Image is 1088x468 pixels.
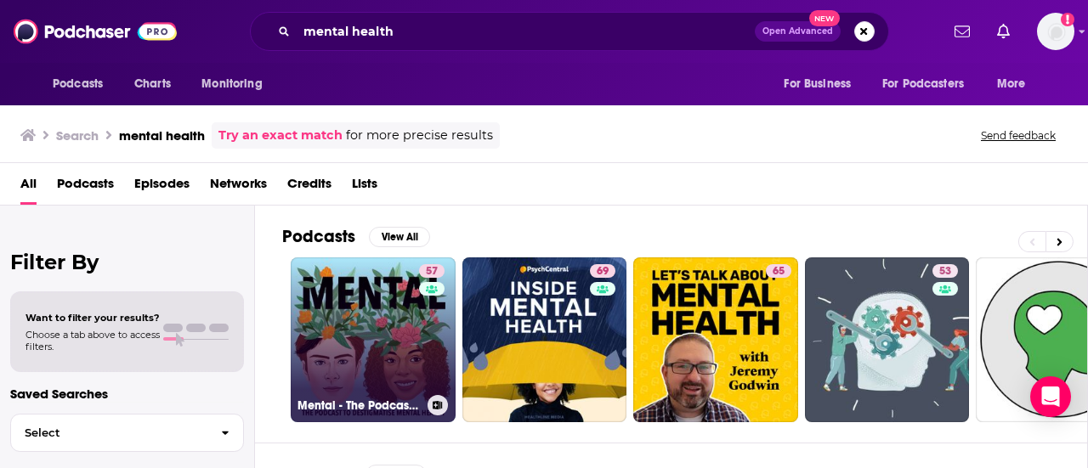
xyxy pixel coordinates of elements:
[1030,376,1071,417] div: Open Intercom Messenger
[633,257,798,422] a: 65
[25,312,160,324] span: Want to filter your results?
[419,264,445,278] a: 57
[10,250,244,274] h2: Filter By
[250,12,889,51] div: Search podcasts, credits, & more...
[784,72,851,96] span: For Business
[57,170,114,205] a: Podcasts
[119,127,205,144] h3: mental health
[201,72,262,96] span: Monitoring
[20,170,37,205] a: All
[590,264,615,278] a: 69
[297,18,755,45] input: Search podcasts, credits, & more...
[755,21,841,42] button: Open AdvancedNew
[939,263,951,280] span: 53
[10,414,244,452] button: Select
[948,17,977,46] a: Show notifications dropdown
[123,68,181,100] a: Charts
[10,386,244,402] p: Saved Searches
[932,264,958,278] a: 53
[25,329,160,352] span: Choose a tab above to access filters.
[190,68,284,100] button: open menu
[11,427,207,438] span: Select
[882,72,964,96] span: For Podcasters
[985,68,1047,100] button: open menu
[809,10,840,26] span: New
[990,17,1017,46] a: Show notifications dropdown
[1061,13,1074,26] svg: Add a profile image
[871,68,989,100] button: open menu
[53,72,103,96] span: Podcasts
[805,257,970,422] a: 53
[291,257,456,422] a: 57Mental - The Podcast to Destigmatise Mental Health
[976,128,1061,143] button: Send feedback
[282,226,355,247] h2: Podcasts
[346,126,493,145] span: for more precise results
[1037,13,1074,50] button: Show profile menu
[462,257,627,422] a: 69
[287,170,331,205] a: Credits
[997,72,1026,96] span: More
[134,72,171,96] span: Charts
[772,68,872,100] button: open menu
[1037,13,1074,50] span: Logged in as hannah.bishop
[762,27,833,36] span: Open Advanced
[134,170,190,205] a: Episodes
[56,127,99,144] h3: Search
[352,170,377,205] a: Lists
[1037,13,1074,50] img: User Profile
[426,263,438,280] span: 57
[597,263,609,280] span: 69
[297,398,421,413] h3: Mental - The Podcast to Destigmatise Mental Health
[210,170,267,205] a: Networks
[14,15,177,48] img: Podchaser - Follow, Share and Rate Podcasts
[766,264,791,278] a: 65
[41,68,125,100] button: open menu
[218,126,343,145] a: Try an exact match
[282,226,430,247] a: PodcastsView All
[773,263,785,280] span: 65
[369,227,430,247] button: View All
